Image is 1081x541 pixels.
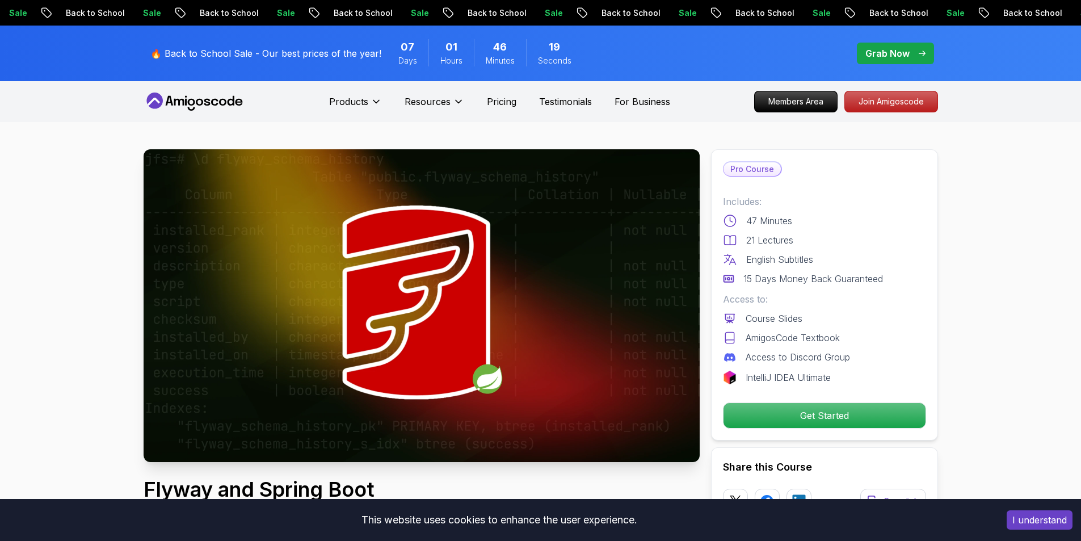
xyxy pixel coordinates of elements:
span: Hours [440,55,462,66]
a: Members Area [754,91,838,112]
p: Sale [662,7,699,19]
p: Access to: [723,292,926,306]
p: Sale [394,7,431,19]
p: Pro Course [724,162,781,176]
button: Copy link [860,489,926,514]
a: Join Amigoscode [844,91,938,112]
img: spring-boot-db-migration_thumbnail [144,149,700,462]
p: Sale [528,7,565,19]
a: Testimonials [539,95,592,108]
a: Pricing [487,95,516,108]
p: Back to School [853,7,930,19]
img: jetbrains logo [723,371,737,384]
p: Access to Discord Group [746,350,850,364]
p: Sale [127,7,163,19]
span: 46 Minutes [493,39,507,55]
p: or [831,494,840,508]
h1: Flyway and Spring Boot [144,478,607,501]
p: Back to School [49,7,127,19]
button: Resources [405,95,464,118]
span: 7 Days [401,39,414,55]
p: Back to School [719,7,796,19]
p: Copy link [884,496,919,507]
p: IntelliJ IDEA Ultimate [746,371,831,384]
p: Back to School [451,7,528,19]
p: Resources [405,95,451,108]
span: Seconds [538,55,571,66]
p: 15 Days Money Back Guaranteed [743,272,883,286]
span: 19 Seconds [549,39,560,55]
p: Get Started [724,403,926,428]
p: Grab Now [865,47,910,60]
p: English Subtitles [746,253,813,266]
span: Minutes [486,55,515,66]
p: Products [329,95,368,108]
div: This website uses cookies to enhance the user experience. [9,508,990,532]
span: Days [398,55,417,66]
p: Back to School [317,7,394,19]
p: Members Area [755,91,837,112]
p: Sale [930,7,966,19]
button: Accept cookies [1007,510,1072,530]
button: Get Started [723,402,926,429]
span: 1 Hours [445,39,457,55]
h2: Share this Course [723,459,926,475]
p: Includes: [723,195,926,208]
p: Back to School [585,7,662,19]
button: Products [329,95,382,118]
p: Sale [260,7,297,19]
p: 47 Minutes [746,214,792,228]
p: Sale [796,7,832,19]
p: Back to School [987,7,1064,19]
a: For Business [615,95,670,108]
p: Course Slides [746,312,802,325]
p: 🔥 Back to School Sale - Our best prices of the year! [150,47,381,60]
p: AmigosCode Textbook [746,331,840,345]
p: 21 Lectures [746,233,793,247]
p: Back to School [183,7,260,19]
